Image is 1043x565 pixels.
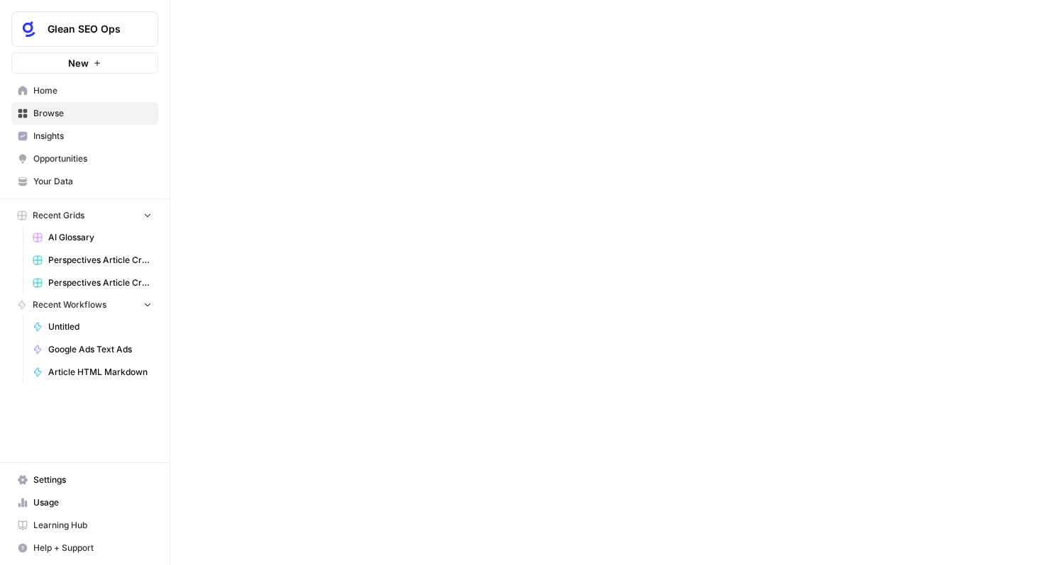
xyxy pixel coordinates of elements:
a: Usage [11,491,158,514]
a: Settings [11,469,158,491]
span: Home [33,84,152,97]
span: Your Data [33,175,152,188]
img: Glean SEO Ops Logo [16,16,42,42]
a: Article HTML Markdown [26,361,158,384]
span: Help + Support [33,542,152,554]
button: Recent Workflows [11,294,158,315]
span: Perspectives Article Creation (Agents) [48,254,152,267]
a: AI Glossary [26,226,158,249]
button: Workspace: Glean SEO Ops [11,11,158,47]
a: Home [11,79,158,102]
a: Untitled [26,315,158,338]
span: Opportunities [33,152,152,165]
span: New [68,56,89,70]
span: Recent Grids [33,209,84,222]
a: Opportunities [11,147,158,170]
span: Perspectives Article Creation (Search) [48,276,152,289]
span: Article HTML Markdown [48,366,152,379]
a: Perspectives Article Creation (Agents) [26,249,158,272]
span: Learning Hub [33,519,152,532]
button: New [11,52,158,74]
span: AI Glossary [48,231,152,244]
span: Recent Workflows [33,298,106,311]
a: Browse [11,102,158,125]
span: Browse [33,107,152,120]
span: Insights [33,130,152,142]
a: Insights [11,125,158,147]
span: Untitled [48,320,152,333]
a: Your Data [11,170,158,193]
span: Glean SEO Ops [48,22,133,36]
a: Learning Hub [11,514,158,537]
a: Perspectives Article Creation (Search) [26,272,158,294]
span: Google Ads Text Ads [48,343,152,356]
span: Usage [33,496,152,509]
span: Settings [33,474,152,486]
button: Recent Grids [11,205,158,226]
a: Google Ads Text Ads [26,338,158,361]
button: Help + Support [11,537,158,559]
